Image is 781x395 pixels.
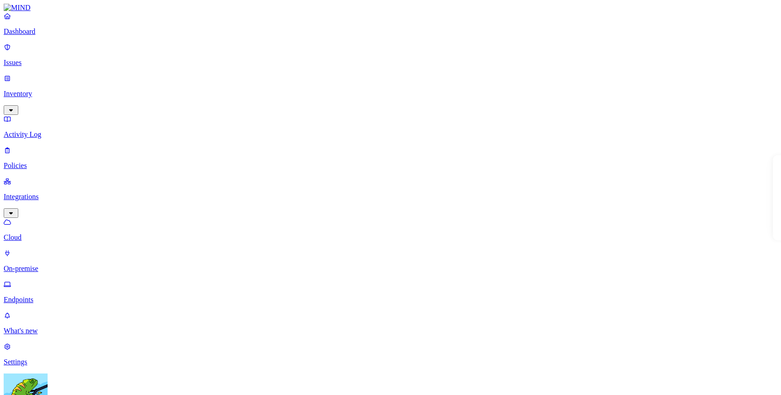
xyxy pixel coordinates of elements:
p: Settings [4,358,777,366]
a: Settings [4,342,777,366]
a: Cloud [4,218,777,242]
a: On-premise [4,249,777,273]
a: Integrations [4,177,777,216]
img: MIND [4,4,31,12]
p: Activity Log [4,130,777,139]
a: Issues [4,43,777,67]
a: Endpoints [4,280,777,304]
p: Endpoints [4,296,777,304]
a: What's new [4,311,777,335]
a: Policies [4,146,777,170]
p: Dashboard [4,27,777,36]
a: Dashboard [4,12,777,36]
p: Issues [4,59,777,67]
p: Policies [4,162,777,170]
p: Cloud [4,233,777,242]
a: Activity Log [4,115,777,139]
p: Inventory [4,90,777,98]
p: On-premise [4,265,777,273]
a: MIND [4,4,777,12]
p: Integrations [4,193,777,201]
a: Inventory [4,74,777,114]
p: What's new [4,327,777,335]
